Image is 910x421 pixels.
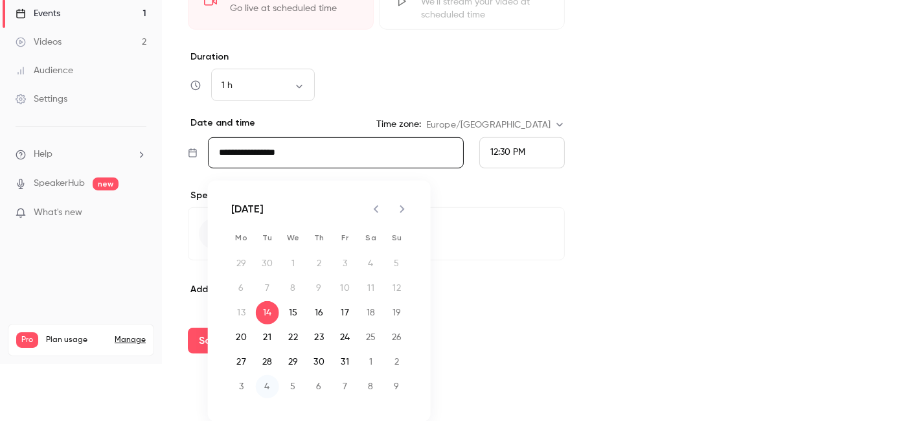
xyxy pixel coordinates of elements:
[16,332,38,348] span: Pro
[188,117,255,130] p: Date and time
[359,375,383,398] button: 8
[334,225,357,251] span: Friday
[334,326,357,349] button: 24
[230,350,253,374] button: 27
[16,64,73,77] div: Audience
[188,189,565,202] p: Speakers
[256,225,279,251] span: Tuesday
[308,225,331,251] span: Thursday
[334,350,357,374] button: 31
[359,350,383,374] button: 1
[308,326,331,349] button: 23
[230,375,253,398] button: 3
[282,350,305,374] button: 29
[385,375,409,398] button: 9
[46,335,107,345] span: Plan usage
[359,301,383,324] button: 18
[256,375,279,398] button: 4
[188,207,565,260] button: Add speaker
[490,148,525,157] span: 12:30 PM
[190,284,258,295] span: Add to channel
[282,326,305,349] button: 22
[230,225,253,251] span: Monday
[334,375,357,398] button: 7
[308,350,331,374] button: 30
[16,148,146,161] li: help-dropdown-opener
[230,326,253,349] button: 20
[16,7,60,20] div: Events
[376,118,421,131] label: Time zone:
[34,206,82,220] span: What's new
[385,301,409,324] button: 19
[359,326,383,349] button: 25
[359,225,383,251] span: Saturday
[334,301,357,324] button: 17
[34,148,52,161] span: Help
[115,335,146,345] a: Manage
[93,177,119,190] span: new
[282,301,305,324] button: 15
[188,328,234,354] button: Save
[131,207,146,219] iframe: Noticeable Trigger
[188,51,565,63] label: Duration
[385,350,409,374] button: 2
[282,225,305,251] span: Wednesday
[308,375,331,398] button: 6
[479,137,565,168] div: From
[231,201,264,217] div: [DATE]
[256,326,279,349] button: 21
[385,225,409,251] span: Sunday
[426,119,565,131] div: Europe/[GEOGRAPHIC_DATA]
[256,301,279,324] button: 14
[308,301,331,324] button: 16
[211,79,315,92] div: 1 h
[230,2,358,21] div: Go live at scheduled time
[389,196,415,222] button: Next month
[16,36,62,49] div: Videos
[16,93,67,106] div: Settings
[256,350,279,374] button: 28
[34,177,85,190] a: SpeakerHub
[282,375,305,398] button: 5
[385,326,409,349] button: 26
